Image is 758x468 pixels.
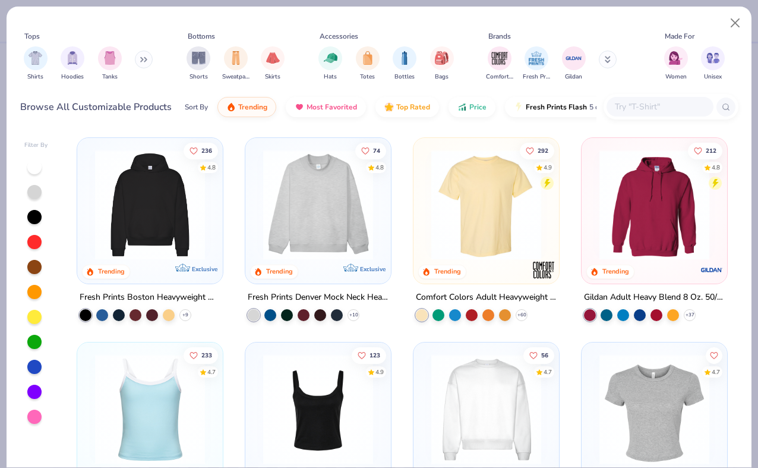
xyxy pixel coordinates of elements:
button: Price [449,97,495,117]
img: Gildan logo [699,258,723,282]
span: 123 [369,352,380,358]
img: Skirts Image [266,51,280,65]
span: Most Favorited [307,102,357,112]
img: e55d29c3-c55d-459c-bfd9-9b1c499ab3c6 [547,150,668,260]
button: Close [724,12,747,34]
img: Totes Image [361,51,374,65]
span: Skirts [265,73,280,81]
img: 80dc4ece-0e65-4f15-94a6-2a872a258fbd [379,354,501,464]
span: Fresh Prints [523,73,550,81]
span: Hats [324,73,337,81]
img: 029b8af0-80e6-406f-9fdc-fdf898547912 [425,150,547,260]
button: filter button [318,46,342,81]
span: Women [665,73,687,81]
div: filter for Unisex [701,46,725,81]
button: Like [352,347,386,363]
span: Bottles [394,73,415,81]
div: 4.9 [544,163,552,172]
button: filter button [61,46,84,81]
div: 4.8 [712,163,720,172]
img: most_fav.gif [295,102,304,112]
div: 4.7 [544,368,552,376]
span: 292 [538,147,548,153]
span: Fresh Prints Flash [526,102,587,112]
button: Trending [217,97,276,117]
div: Bottoms [188,31,215,42]
div: filter for Totes [356,46,380,81]
button: filter button [356,46,380,81]
img: Hoodies Image [66,51,79,65]
button: filter button [261,46,285,81]
span: + 10 [349,312,358,319]
button: Like [520,142,554,159]
img: Shirts Image [29,51,42,65]
div: 4.8 [375,163,384,172]
button: filter button [393,46,416,81]
button: filter button [187,46,210,81]
button: Like [184,142,219,159]
div: filter for Comfort Colors [486,46,513,81]
span: Comfort Colors [486,73,513,81]
span: Totes [360,73,375,81]
span: 5 day delivery [589,100,633,114]
span: Price [469,102,487,112]
span: Exclusive [192,265,217,273]
div: 4.7 [712,368,720,376]
img: trending.gif [226,102,236,112]
img: Gildan Image [565,49,583,67]
img: a90f7c54-8796-4cb2-9d6e-4e9644cfe0fe [379,150,501,260]
button: filter button [664,46,688,81]
img: Comfort Colors Image [491,49,509,67]
button: filter button [523,46,550,81]
button: Most Favorited [286,97,366,117]
button: filter button [701,46,725,81]
div: Tops [24,31,40,42]
div: filter for Skirts [261,46,285,81]
span: Shirts [27,73,43,81]
div: Comfort Colors Adult Heavyweight T-Shirt [416,290,557,305]
img: Hats Image [324,51,337,65]
div: filter for Gildan [562,46,586,81]
button: Like [706,347,722,363]
div: Fresh Prints Boston Heavyweight Hoodie [80,290,220,305]
button: Fresh Prints Flash5 day delivery [505,97,642,117]
div: Fresh Prints Denver Mock Neck Heavyweight Sweatshirt [248,290,389,305]
button: filter button [430,46,454,81]
span: Tanks [102,73,118,81]
img: aa15adeb-cc10-480b-b531-6e6e449d5067 [593,354,715,464]
button: Like [688,142,722,159]
span: Trending [238,102,267,112]
div: filter for Women [664,46,688,81]
img: Sweatpants Image [229,51,242,65]
div: filter for Hoodies [61,46,84,81]
div: Gildan Adult Heavy Blend 8 Oz. 50/50 Hooded Sweatshirt [584,290,725,305]
img: Women Image [669,51,683,65]
div: filter for Hats [318,46,342,81]
button: filter button [222,46,249,81]
span: Shorts [190,73,208,81]
img: 9145e166-e82d-49ae-94f7-186c20e691c9 [547,354,668,464]
div: filter for Bottles [393,46,416,81]
span: + 60 [517,312,526,319]
input: Try "T-Shirt" [614,100,705,114]
div: Filter By [24,141,48,150]
div: 4.7 [208,368,216,376]
span: 212 [706,147,716,153]
span: Unisex [704,73,722,81]
img: Bags Image [435,51,448,65]
span: 233 [202,352,213,358]
div: 4.9 [375,368,384,376]
span: + 9 [182,312,188,319]
img: f5d85501-0dbb-4ee4-b115-c08fa3845d83 [257,150,379,260]
img: Fresh Prints Image [528,49,545,67]
img: 01756b78-01f6-4cc6-8d8a-3c30c1a0c8ac [593,150,715,260]
span: Gildan [565,73,582,81]
div: filter for Fresh Prints [523,46,550,81]
span: 74 [373,147,380,153]
span: Bags [435,73,449,81]
div: filter for Bags [430,46,454,81]
img: a25d9891-da96-49f3-a35e-76288174bf3a [89,354,211,464]
img: Unisex Image [706,51,720,65]
img: TopRated.gif [384,102,394,112]
img: flash.gif [514,102,523,112]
